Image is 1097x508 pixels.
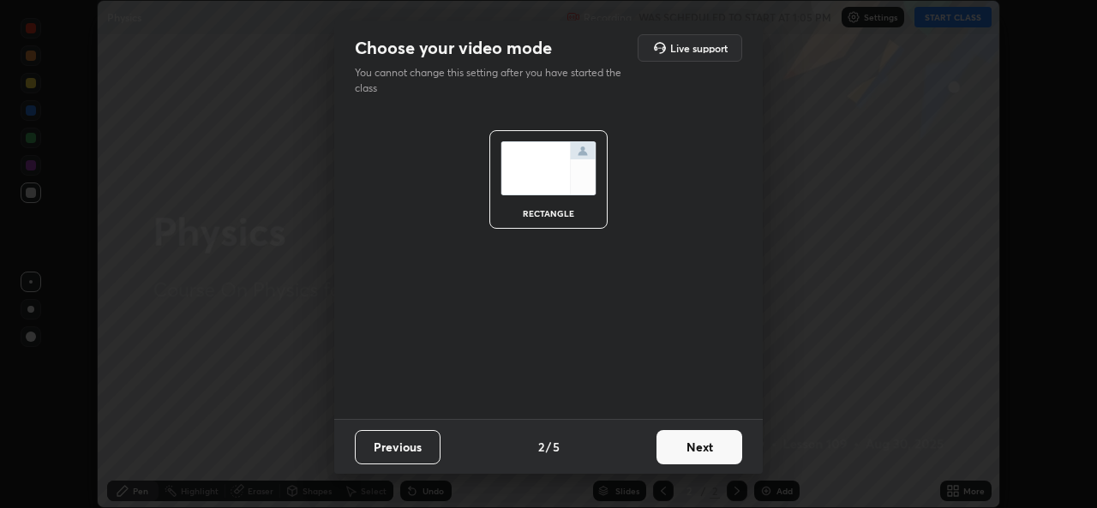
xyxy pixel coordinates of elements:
[553,438,560,456] h4: 5
[546,438,551,456] h4: /
[355,65,632,96] p: You cannot change this setting after you have started the class
[514,209,583,218] div: rectangle
[670,43,728,53] h5: Live support
[501,141,596,195] img: normalScreenIcon.ae25ed63.svg
[355,37,552,59] h2: Choose your video mode
[538,438,544,456] h4: 2
[656,430,742,464] button: Next
[355,430,441,464] button: Previous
